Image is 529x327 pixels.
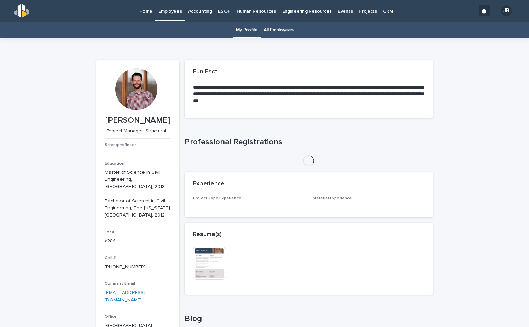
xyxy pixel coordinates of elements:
[14,4,29,18] img: s5b5MGTdWwFoU4EDV7nw
[105,143,136,147] span: Strengthsfinder
[105,290,145,302] a: [EMAIL_ADDRESS][DOMAIN_NAME]
[105,116,171,126] p: [PERSON_NAME]
[185,137,433,147] h1: Professional Registrations
[501,5,512,16] div: JB
[105,162,124,166] span: Education
[185,314,433,324] h1: Blog
[193,196,241,200] span: Project Type Experience
[236,22,258,38] a: My Profile
[264,22,293,38] a: All Employees
[105,315,117,319] span: Office
[105,169,171,219] p: Master of Science in Civil Engineering, [GEOGRAPHIC_DATA], 2018 Bachelor of Science in Civil Engi...
[105,230,114,234] span: Ext #
[193,180,225,188] h2: Experience
[313,196,352,200] span: Material Experience
[105,256,116,260] span: Cell #
[193,231,222,238] h2: Resume(s)
[105,128,168,134] p: Project Manager, Structural
[105,238,116,243] a: x284
[193,68,217,76] h2: Fun Fact
[105,282,135,286] span: Company Email
[105,265,146,269] a: [PHONE_NUMBER]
